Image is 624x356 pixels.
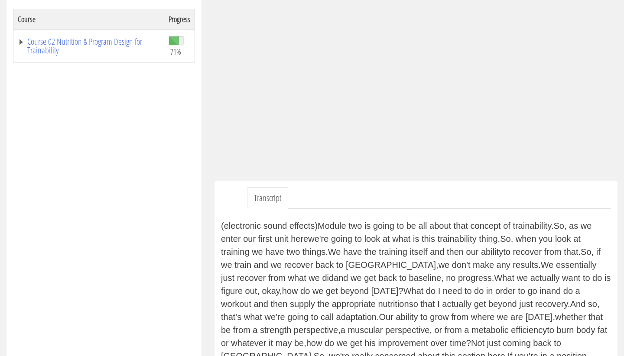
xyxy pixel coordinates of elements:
span: 71% [170,47,181,56]
th: Progress [164,9,195,30]
a: Course 02 Nutrition & Program Design for Trainability [18,37,160,55]
a: Transcript [247,187,288,209]
th: Course [13,9,165,30]
v: Module two is going to be all about that concept [318,221,501,231]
